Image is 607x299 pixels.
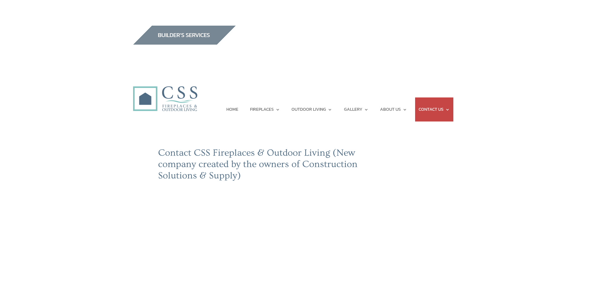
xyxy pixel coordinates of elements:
a: ABOUT US [380,97,407,121]
a: OUTDOOR LIVING [291,97,332,121]
a: builder services construction supply [133,39,236,47]
a: FIREPLACES [250,97,280,121]
img: CSS Fireplaces & Outdoor Living (Formerly Construction Solutions & Supply)- Jacksonville Ormond B... [133,69,197,115]
a: CONTACT US [419,97,450,121]
h2: Contact CSS Fireplaces & Outdoor Living (New company created by the owners of Construction Soluti... [158,147,361,184]
a: HOME [226,97,238,121]
a: GALLERY [344,97,369,121]
img: builders_btn [133,26,236,45]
